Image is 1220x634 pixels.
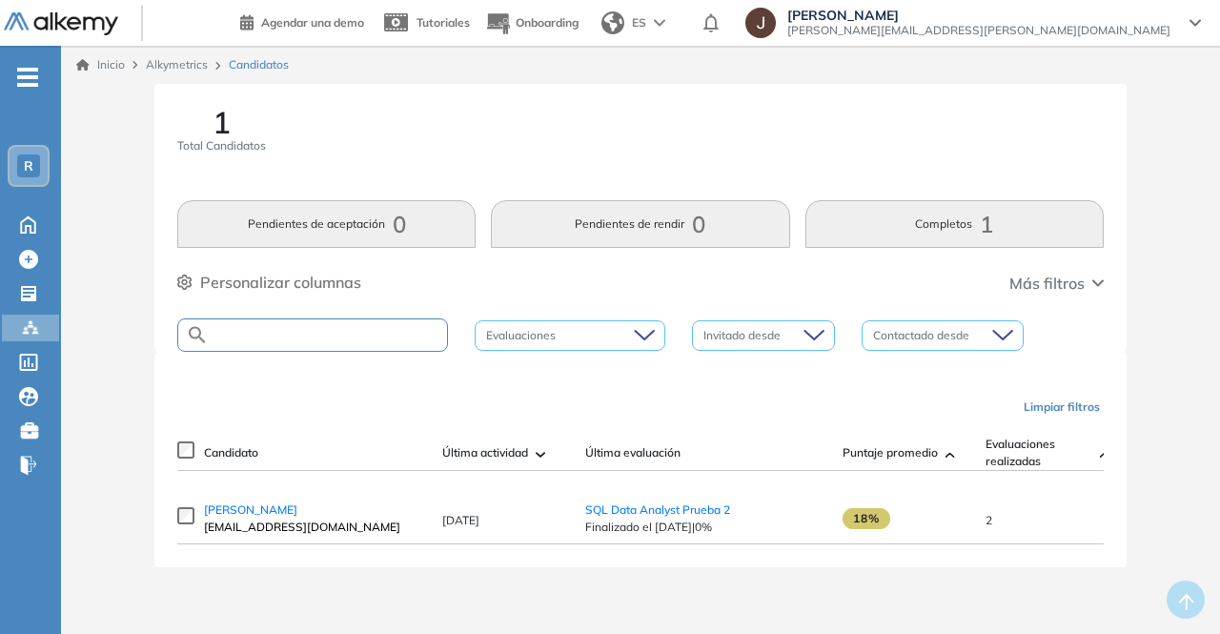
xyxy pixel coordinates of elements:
[601,11,624,34] img: world
[536,452,545,458] img: [missing "en.ARROW_ALT" translation]
[204,519,423,536] span: [EMAIL_ADDRESS][DOMAIN_NAME]
[229,56,289,73] span: Candidatos
[843,444,938,461] span: Puntaje promedio
[442,513,479,527] span: [DATE]
[1009,272,1085,295] span: Más filtros
[186,323,209,347] img: SEARCH_ALT
[787,8,1170,23] span: [PERSON_NAME]
[945,452,955,458] img: [missing "en.ARROW_ALT" translation]
[213,107,231,137] span: 1
[805,200,1104,248] button: Completos1
[1016,391,1108,423] button: Limpiar filtros
[76,56,125,73] a: Inicio
[491,200,789,248] button: Pendientes de rendir0
[485,3,579,44] button: Onboarding
[177,200,476,248] button: Pendientes de aceptación0
[177,271,361,294] button: Personalizar columnas
[200,271,361,294] span: Personalizar columnas
[787,23,1170,38] span: [PERSON_NAME][EMAIL_ADDRESS][PERSON_NAME][DOMAIN_NAME]
[24,158,33,174] span: R
[204,501,423,519] a: [PERSON_NAME]
[986,436,1092,470] span: Evaluaciones realizadas
[4,12,118,36] img: Logo
[632,14,646,31] span: ES
[204,502,297,517] span: [PERSON_NAME]
[240,10,364,32] a: Agendar una demo
[986,513,992,527] span: 2
[442,444,528,461] span: Última actividad
[1009,272,1104,295] button: Más filtros
[204,444,258,461] span: Candidato
[585,502,730,517] a: SQL Data Analyst Prueba 2
[585,444,681,461] span: Última evaluación
[843,508,890,529] span: 18%
[17,75,38,79] i: -
[417,15,470,30] span: Tutoriales
[261,15,364,30] span: Agendar una demo
[516,15,579,30] span: Onboarding
[585,519,823,536] span: Finalizado el [DATE] | 0%
[1100,452,1109,458] img: [missing "en.ARROW_ALT" translation]
[654,19,665,27] img: arrow
[177,137,266,154] span: Total Candidatos
[146,57,208,72] span: Alkymetrics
